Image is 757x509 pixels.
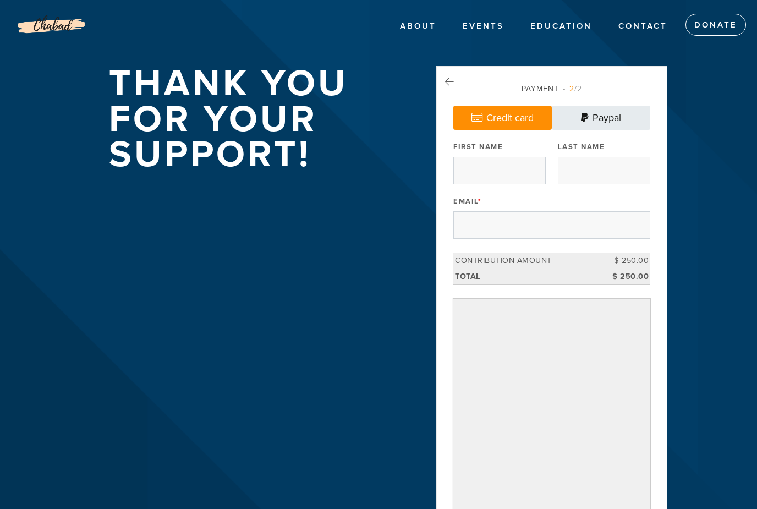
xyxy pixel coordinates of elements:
[453,269,601,284] td: Total
[601,269,650,284] td: $ 250.00
[478,197,482,206] span: This field is required.
[17,6,86,45] img: Logo%20without%20address_0.png
[453,196,481,206] label: Email
[392,16,445,37] a: ABOUT
[453,253,601,269] td: Contribution Amount
[563,84,582,94] span: /2
[522,16,600,37] a: EDUCATION
[552,106,650,130] a: Paypal
[453,106,552,130] a: Credit card
[454,16,512,37] a: EVENTS
[558,142,605,152] label: Last Name
[601,253,650,269] td: $ 250.00
[610,16,676,37] a: Contact
[109,66,401,173] h1: Thank you for your support!
[569,84,574,94] span: 2
[685,14,746,36] a: Donate
[453,83,650,95] div: Payment
[453,142,503,152] label: First Name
